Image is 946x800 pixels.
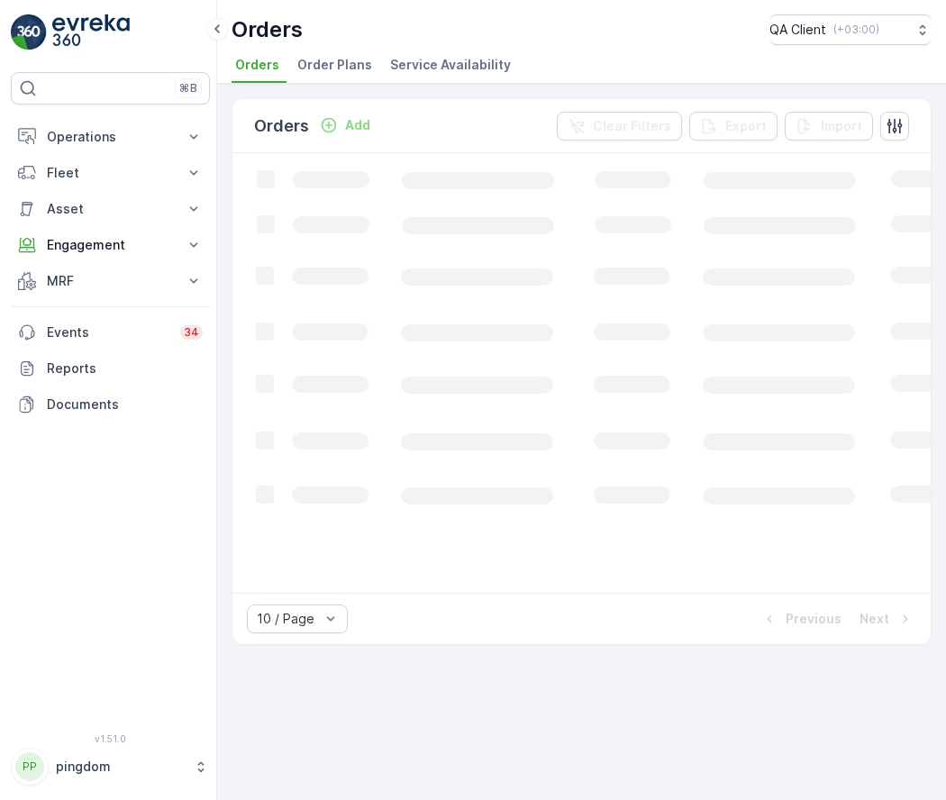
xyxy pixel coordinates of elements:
[345,116,370,134] p: Add
[593,117,671,135] p: Clear Filters
[689,112,778,141] button: Export
[297,56,372,74] span: Order Plans
[47,164,174,182] p: Fleet
[769,14,932,45] button: QA Client(+03:00)
[11,14,47,50] img: logo
[858,608,916,630] button: Next
[47,200,174,218] p: Asset
[11,119,210,155] button: Operations
[11,155,210,191] button: Fleet
[15,752,44,781] div: PP
[759,608,843,630] button: Previous
[786,610,841,628] p: Previous
[11,748,210,786] button: PPpingdom
[52,14,130,50] img: logo_light-DOdMpM7g.png
[254,114,309,139] p: Orders
[47,236,174,254] p: Engagement
[769,21,826,39] p: QA Client
[11,386,210,423] a: Documents
[47,128,174,146] p: Operations
[11,314,210,350] a: Events34
[725,117,767,135] p: Export
[11,191,210,227] button: Asset
[47,323,169,341] p: Events
[47,359,203,377] p: Reports
[232,15,303,44] p: Orders
[47,272,174,290] p: MRF
[47,395,203,414] p: Documents
[235,56,279,74] span: Orders
[785,112,873,141] button: Import
[184,325,199,340] p: 34
[11,263,210,299] button: MRF
[860,610,889,628] p: Next
[390,56,511,74] span: Service Availability
[179,81,197,95] p: ⌘B
[313,114,377,136] button: Add
[557,112,682,141] button: Clear Filters
[821,117,862,135] p: Import
[11,227,210,263] button: Engagement
[833,23,879,37] p: ( +03:00 )
[11,350,210,386] a: Reports
[56,758,185,776] p: pingdom
[11,733,210,744] span: v 1.51.0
